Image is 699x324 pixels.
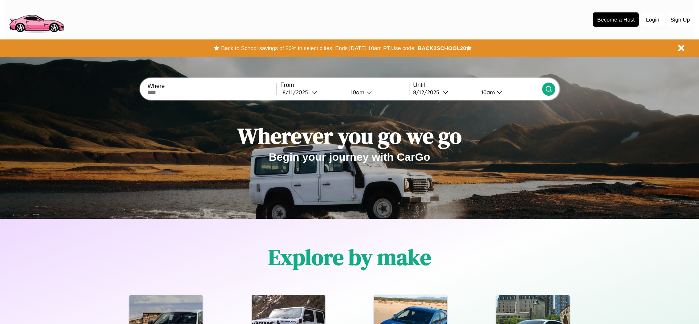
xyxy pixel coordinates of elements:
div: 10am [347,89,366,96]
label: Where [147,83,276,89]
button: Back to School savings of 20% in select cities! Ends [DATE] 10am PT.Use code: [219,43,417,53]
div: 8 / 12 / 2025 [413,89,443,96]
div: 10am [477,89,497,96]
button: 10am [345,88,409,96]
label: Until [413,82,542,88]
button: Login [642,13,663,26]
h1: Explore by make [268,242,431,272]
button: 8/11/2025 [280,88,345,96]
div: 8 / 11 / 2025 [283,89,311,96]
button: Become a Host [593,12,639,27]
b: BACK2SCHOOL20 [417,45,466,51]
label: From [280,82,409,88]
img: logo [5,4,67,34]
button: Sign Up [667,13,694,26]
button: 10am [475,88,542,96]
